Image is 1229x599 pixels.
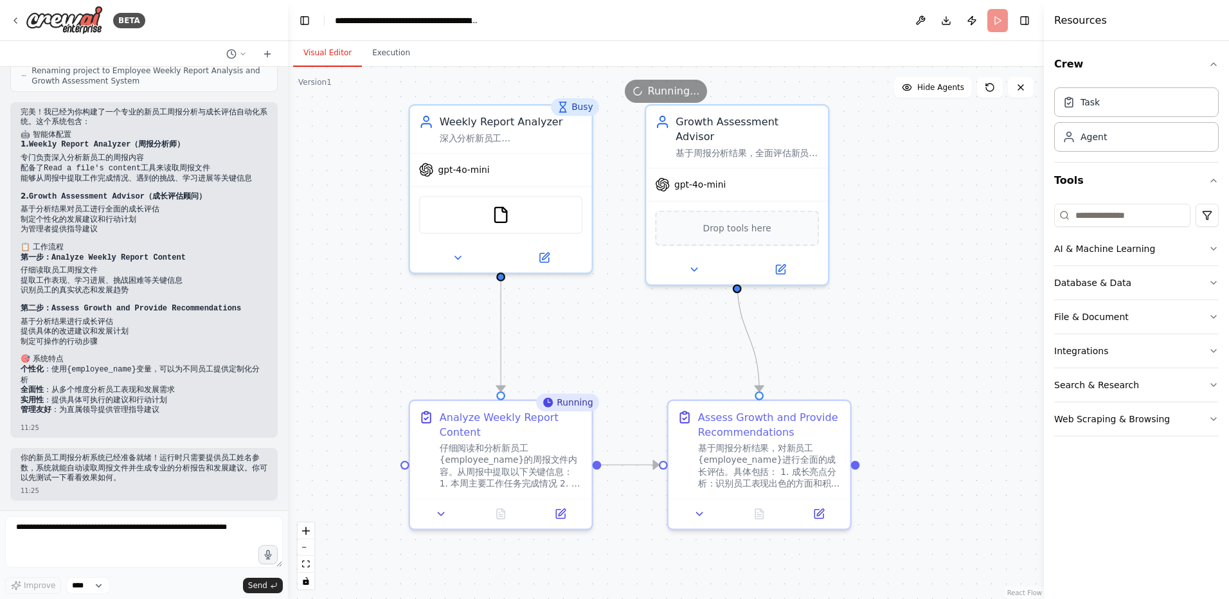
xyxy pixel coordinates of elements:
[440,410,583,440] div: Analyze Weekly Report Content
[676,147,819,159] div: 基于周报分析结果，全面评估新员工{employee_name}的成长情况，识别其优势和改进空间，并制定个性化的发展建议和行动计划
[1054,199,1219,447] div: Tools
[298,77,332,87] div: Version 1
[1054,334,1219,368] button: Integrations
[1054,232,1219,265] button: AI & Machine Learning
[21,303,241,312] strong: 第二步：
[793,505,844,523] button: Open in side panel
[536,393,599,411] div: Running
[703,221,771,236] span: Drop tools here
[739,261,822,279] button: Open in side panel
[21,265,267,276] li: 仔细读取员工周报文件
[67,365,136,374] code: {employee_name}
[29,140,130,149] code: Weekly Report Analyzer
[1054,82,1219,162] div: Crew
[676,114,819,144] div: Growth Assessment Advisor
[1007,589,1042,596] a: React Flow attribution
[698,410,841,440] div: Assess Growth and Provide Recommendations
[21,139,184,148] strong: 1. （周报分析师）
[21,405,51,414] strong: 管理友好
[551,98,599,116] div: Busy
[645,104,829,286] div: Growth Assessment Advisor基于周报分析结果，全面评估新员工{employee_name}的成长情况，识别其优势和改进空间，并制定个性化的发展建议和行动计划gpt-4o-m...
[29,192,145,201] code: Growth Assessment Advisor
[221,46,252,62] button: Switch to previous chat
[21,253,186,262] strong: 第一步：
[21,486,267,496] div: 11:25
[21,364,44,373] strong: 个性化
[21,326,267,337] li: 提供具体的改进建议和发展计划
[1054,402,1219,436] button: Web Scraping & Browsing
[601,458,659,472] g: Edge from 0ed07caf-26ae-4834-8dc5-99dbf498f225 to 4fa8a9a1-2283-44f6-b15c-0363256f999a
[1054,46,1219,82] button: Crew
[1054,13,1107,28] h4: Resources
[21,174,267,184] li: 能够从周报中提取工作完成情况、遇到的挑战、学习进展等关键信息
[21,242,267,253] h2: 📋 工作流程
[44,164,141,173] code: Read a file's content
[298,573,314,589] button: toggle interactivity
[440,114,583,129] div: Weekly Report Analyzer
[21,405,267,415] li: ：为直属领导提供管理指导建议
[1054,368,1219,402] button: Search & Research
[21,423,267,433] div: 11:25
[51,253,186,262] code: Analyze Weekly Report Content
[492,206,510,224] img: FileReadTool
[648,84,700,99] span: Running...
[298,523,314,589] div: React Flow controls
[21,192,206,201] strong: 2. （成长评估顾问）
[1054,266,1219,299] button: Database & Data
[21,385,44,394] strong: 全面性
[21,337,267,347] li: 制定可操作的行动步骤
[257,46,278,62] button: Start a new chat
[293,40,362,67] button: Visual Editor
[21,453,267,483] p: 你的新员工周报分析系统已经准备就绪！运行时只需要提供员工姓名参数，系统就能自动读取周报文件并生成专业的分析报告和发展建议。你可以先测试一下看看效果如何。
[113,13,145,28] div: BETA
[21,276,267,286] li: 提取工作表现、学习进展、挑战困难等关键信息
[728,505,791,523] button: No output available
[502,249,586,267] button: Open in side panel
[248,580,267,591] span: Send
[296,12,314,30] button: Hide left sidebar
[21,224,267,235] li: 为管理者提供指导建议
[21,215,267,225] li: 制定个性化的发展建议和行动计划
[21,107,267,127] p: 完美！我已经为你构建了一个专业的新员工周报分析与成长评估自动化系统。这个系统包含：
[409,104,593,274] div: BusyWeekly Report Analyzer深入分析新员工{employee_name}的周报内容，提取关键信息包括工作完成情况、遇到的挑战、学习进展和个人反思，为后续评估提供详细的数据...
[917,82,964,93] span: Hide Agents
[21,354,267,364] h2: 🎯 系统特点
[470,505,532,523] button: No output available
[21,317,267,327] li: 基于分析结果进行成长评估
[698,442,841,490] div: 基于周报分析结果，对新员工{employee_name}进行全面的成长评估。具体包括： 1. 成长亮点分析：识别员工表现出色的方面和积极的发展趋势 2. 改进空间识别：指出需要提升的技能、知识或...
[298,556,314,573] button: fit view
[362,40,420,67] button: Execution
[894,77,972,98] button: Hide Agents
[5,577,61,594] button: Improve
[258,545,278,564] button: Click to speak your automation idea
[1054,163,1219,199] button: Tools
[51,304,241,313] code: Assess Growth and Provide Recommendations
[1081,96,1100,109] div: Task
[1081,130,1107,143] div: Agent
[21,364,267,385] li: ：使用 变量，可以为不同员工提供定制化分析
[298,523,314,539] button: zoom in
[21,153,267,163] li: 专门负责深入分析新员工的周报内容
[21,163,267,174] li: 配备了 工具来读取周报文件
[21,204,267,215] li: 基于分析结果对员工进行全面的成长评估
[440,132,583,144] div: 深入分析新员工{employee_name}的周报内容，提取关键信息包括工作完成情况、遇到的挑战、学习进展和个人反思，为后续评估提供详细的数据基础
[494,282,508,391] g: Edge from b0d2ab24-29d6-4d76-b2cf-58b8d6f66c60 to 0ed07caf-26ae-4834-8dc5-99dbf498f225
[730,278,766,391] g: Edge from 7d10ba59-53aa-41c4-a0ae-b122b2be6b12 to 4fa8a9a1-2283-44f6-b15c-0363256f999a
[21,385,267,395] li: ：从多个维度分析员工表现和发展需求
[535,505,586,523] button: Open in side panel
[21,395,44,404] strong: 实用性
[298,539,314,556] button: zoom out
[31,66,267,86] span: Renaming project to Employee Weekly Report Analysis and Growth Assessment System
[667,400,852,530] div: Assess Growth and Provide Recommendations基于周报分析结果，对新员工{employee_name}进行全面的成长评估。具体包括： 1. 成长亮点分析：识别...
[24,580,55,591] span: Improve
[26,6,103,35] img: Logo
[440,442,583,490] div: 仔细阅读和分析新员工{employee_name}的周报文件内容。从周报中提取以下关键信息： 1. 本周主要工作任务完成情况 2. 遇到的困难和挑战 3. 学到的新知识和技能 4. 个人感悟和反...
[335,14,480,27] nav: breadcrumb
[243,578,283,593] button: Send
[1016,12,1034,30] button: Hide right sidebar
[438,164,489,175] span: gpt-4o-mini
[21,395,267,406] li: ：提供具体可执行的建议和行动计划
[409,400,593,530] div: RunningAnalyze Weekly Report Content仔细阅读和分析新员工{employee_name}的周报文件内容。从周报中提取以下关键信息： 1. 本周主要工作任务完成情...
[21,130,267,140] h2: 🤖 智能体配置
[1054,300,1219,334] button: File & Document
